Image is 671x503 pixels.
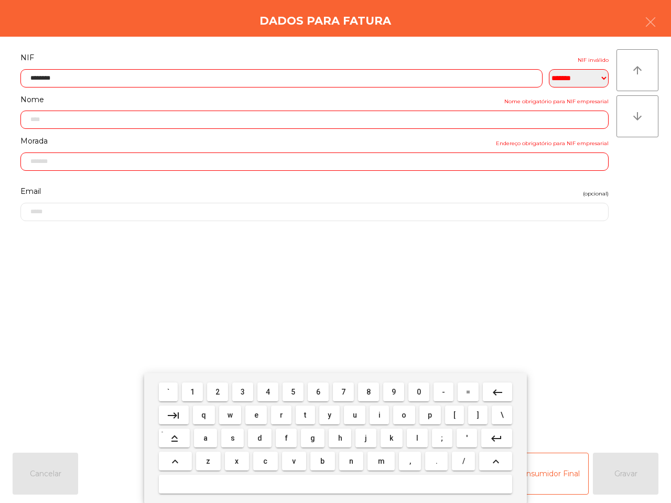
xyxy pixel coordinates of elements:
mat-icon: keyboard_backspace [491,386,504,399]
span: / [462,457,465,465]
mat-icon: keyboard_arrow_up [169,455,181,468]
span: i [378,411,381,419]
button: p [419,406,441,424]
span: k [389,434,393,442]
button: . [425,452,448,471]
span: ; [441,434,443,442]
span: w [228,411,233,419]
span: x [235,457,239,465]
button: b [310,452,335,471]
span: , [409,457,411,465]
span: o [402,411,406,419]
span: z [206,457,210,465]
button: \ [492,406,512,424]
span: = [466,388,470,396]
span: 0 [417,388,421,396]
i: arrow_upward [631,64,644,76]
span: p [428,411,432,419]
span: (opcional) [583,189,609,199]
button: c [253,452,278,471]
button: x [225,452,249,471]
button: 1 [182,382,203,401]
button: 9 [383,382,404,401]
button: / [452,452,475,471]
button: z [196,452,221,471]
span: . [436,457,438,465]
button: [ [445,406,464,424]
button: n [339,452,364,471]
button: k [381,429,403,447]
span: f [285,434,288,442]
mat-icon: keyboard_capslock [168,432,181,445]
span: 3 [241,388,245,396]
button: w [219,406,242,424]
button: y [319,406,340,424]
button: m [367,452,395,471]
span: q [201,411,206,419]
i: arrow_downward [631,110,644,123]
span: h [338,434,342,442]
span: 9 [392,388,396,396]
span: ' [466,434,468,442]
button: v [282,452,306,471]
button: 0 [408,382,429,401]
span: [ [453,411,456,419]
button: s [221,429,244,447]
button: j [355,429,376,447]
span: Email [20,184,41,199]
button: t [296,406,315,424]
button: 5 [283,382,304,401]
span: e [254,411,258,419]
span: \ [501,411,504,419]
button: q [193,406,215,424]
button: g [301,429,324,447]
span: 2 [215,388,220,396]
span: y [328,411,331,419]
button: u [344,406,365,424]
span: 7 [341,388,345,396]
span: s [231,434,235,442]
h4: Dados para Fatura [259,13,391,29]
mat-icon: keyboard_arrow_up [490,455,502,468]
span: ` [167,388,169,396]
button: 6 [308,382,329,401]
span: t [304,411,306,419]
button: - [434,382,453,401]
button: ' [457,429,477,447]
span: 6 [316,388,320,396]
button: r [271,406,291,424]
span: Nome [20,93,44,107]
button: l [407,429,427,447]
button: 4 [257,382,278,401]
button: ` [159,382,178,401]
span: ] [477,411,479,419]
button: 8 [358,382,379,401]
span: a [203,434,208,442]
span: l [416,434,418,442]
button: 3 [232,382,253,401]
span: m [378,457,385,465]
span: 8 [366,388,371,396]
button: o [393,406,415,424]
button: ] [468,406,488,424]
button: e [245,406,267,424]
span: n [349,457,353,465]
span: r [280,411,283,419]
span: b [320,457,324,465]
span: NIF inválido [578,55,609,65]
span: Nome obrigatório para NIF empresarial [504,96,609,106]
button: = [458,382,479,401]
span: u [353,411,357,419]
button: a [194,429,217,447]
button: i [370,406,389,424]
button: d [248,429,271,447]
button: h [329,429,351,447]
span: Morada [20,134,48,148]
button: arrow_upward [616,49,658,91]
button: arrow_downward [616,95,658,137]
span: d [257,434,262,442]
span: g [310,434,315,442]
button: , [399,452,421,471]
span: 4 [266,388,270,396]
span: c [263,457,267,465]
